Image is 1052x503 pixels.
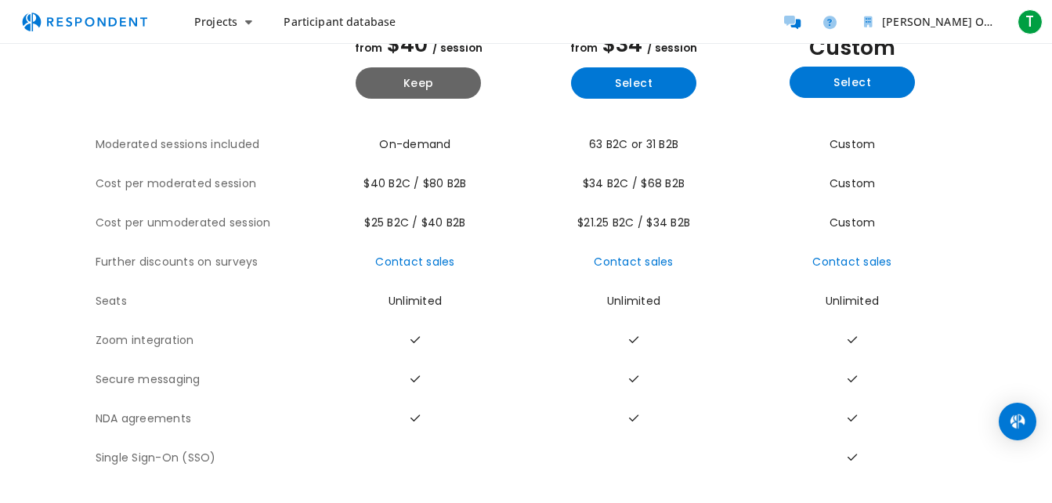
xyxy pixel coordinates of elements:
[194,14,237,29] span: Projects
[830,136,876,152] span: Custom
[364,215,465,230] span: $25 B2C / $40 B2B
[96,360,311,400] th: Secure messaging
[812,254,891,270] a: Contact sales
[830,215,876,230] span: Custom
[830,176,876,191] span: Custom
[790,67,915,98] button: Select yearly custom_static plan
[594,254,673,270] a: Contact sales
[577,215,690,230] span: $21.25 B2C / $34 B2B
[13,7,157,37] img: respondent-logo.png
[96,204,311,243] th: Cost per unmoderated session
[776,6,808,38] a: Message participants
[363,176,466,191] span: $40 B2C / $80 B2B
[647,41,697,56] span: / session
[851,8,1008,36] button: toshie Organization Team
[583,176,685,191] span: $34 B2C / $68 B2B
[999,403,1036,440] div: Open Intercom Messenger
[571,67,696,99] button: Select yearly basic plan
[356,67,481,99] button: Keep current yearly payg plan
[602,30,642,59] span: $34
[96,243,311,282] th: Further discounts on surveys
[284,14,396,29] span: Participant database
[432,41,483,56] span: / session
[387,30,428,59] span: $40
[96,282,311,321] th: Seats
[96,321,311,360] th: Zoom integration
[355,41,382,56] span: from
[826,293,879,309] span: Unlimited
[607,293,660,309] span: Unlimited
[375,254,454,270] a: Contact sales
[1014,8,1046,36] button: T
[96,400,311,439] th: NDA agreements
[389,293,442,309] span: Unlimited
[589,136,678,152] span: 63 B2C or 31 B2B
[570,41,598,56] span: from
[814,6,845,38] a: Help and support
[271,8,408,36] a: Participant database
[96,125,311,165] th: Moderated sessions included
[96,439,311,478] th: Single Sign-On (SSO)
[809,33,895,62] span: Custom
[1018,9,1043,34] span: T
[182,8,265,36] button: Projects
[96,165,311,204] th: Cost per moderated session
[379,136,450,152] span: On-demand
